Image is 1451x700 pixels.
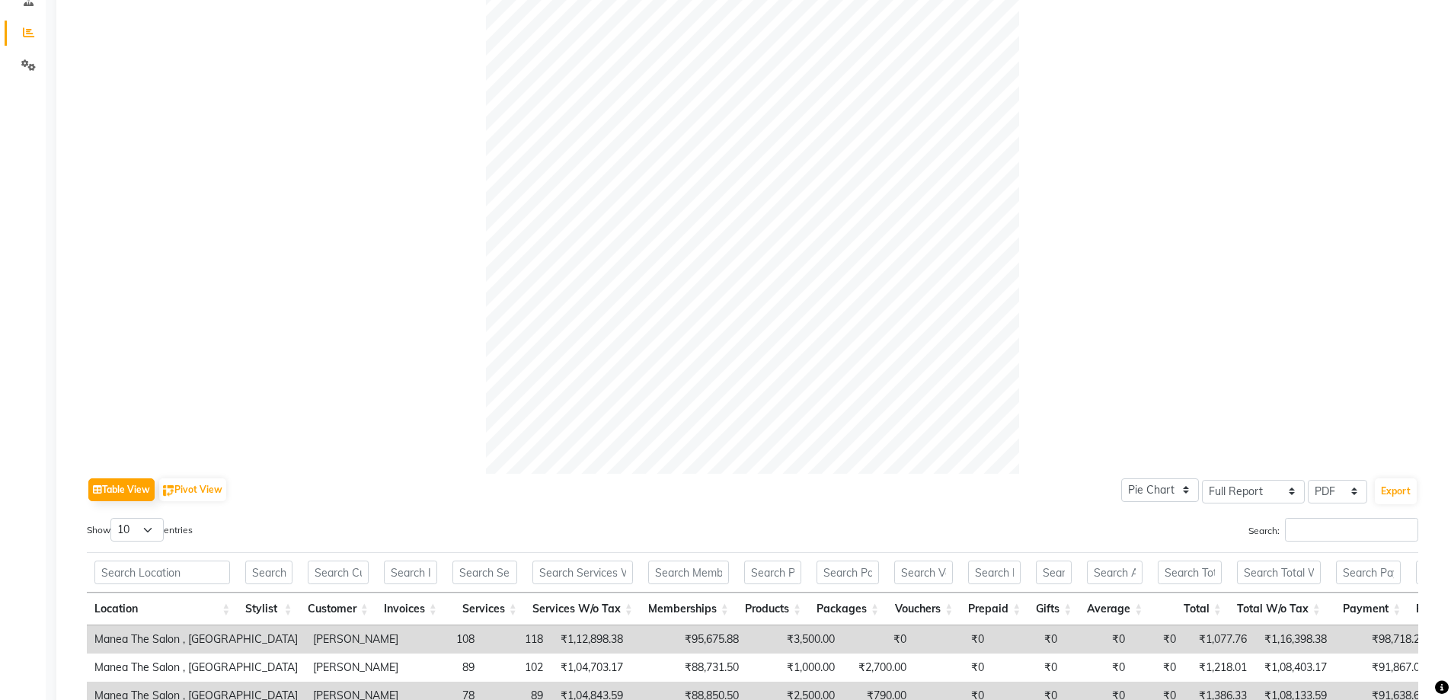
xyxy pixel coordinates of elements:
td: ₹88,731.50 [631,654,746,682]
td: ₹1,000.00 [746,654,842,682]
td: ₹0 [992,625,1065,654]
td: ₹1,16,398.38 [1254,625,1334,654]
input: Search Payment [1336,561,1401,584]
th: Total W/o Tax: activate to sort column ascending [1229,593,1328,625]
th: Packages: activate to sort column ascending [809,593,887,625]
th: Location: activate to sort column ascending [87,593,238,625]
input: Search Stylist [245,561,292,584]
td: ₹0 [914,625,992,654]
th: Stylist: activate to sort column ascending [238,593,299,625]
td: ₹1,077.76 [1184,625,1254,654]
th: Gifts: activate to sort column ascending [1028,593,1079,625]
th: Memberships: activate to sort column ascending [641,593,737,625]
th: Customer: activate to sort column ascending [300,593,376,625]
td: ₹98,718.26 [1334,625,1433,654]
label: Show entries [87,518,193,542]
td: 102 [482,654,551,682]
td: ₹0 [1133,625,1184,654]
td: ₹1,08,403.17 [1254,654,1334,682]
th: Payment: activate to sort column ascending [1328,593,1408,625]
input: Search Location [94,561,230,584]
td: [PERSON_NAME] [305,625,406,654]
input: Search Services [452,561,517,584]
td: Manea The Salon , [GEOGRAPHIC_DATA] [87,625,305,654]
td: ₹0 [842,625,914,654]
td: ₹0 [1065,625,1133,654]
label: Search: [1248,518,1418,542]
button: Table View [88,478,155,501]
td: 118 [482,625,551,654]
td: ₹1,218.01 [1184,654,1254,682]
input: Search Vouchers [894,561,953,584]
td: ₹91,867.09 [1334,654,1433,682]
input: Search Services W/o Tax [532,561,633,584]
td: ₹1,12,898.38 [551,625,631,654]
th: Vouchers: activate to sort column ascending [887,593,960,625]
th: Services: activate to sort column ascending [445,593,525,625]
td: ₹2,700.00 [842,654,914,682]
th: Invoices: activate to sort column ascending [376,593,445,625]
input: Search Invoices [384,561,437,584]
button: Pivot View [159,478,226,501]
td: [PERSON_NAME] [305,654,406,682]
th: Prepaid: activate to sort column ascending [960,593,1028,625]
td: 108 [406,625,482,654]
td: Manea The Salon , [GEOGRAPHIC_DATA] [87,654,305,682]
input: Search Prepaid [968,561,1021,584]
td: ₹0 [1065,654,1133,682]
input: Search Total [1158,561,1222,584]
th: Total: activate to sort column ascending [1150,593,1229,625]
input: Search Products [744,561,801,584]
td: ₹0 [914,654,992,682]
td: ₹95,675.88 [631,625,746,654]
img: pivot.png [163,485,174,497]
th: Services W/o Tax: activate to sort column ascending [525,593,641,625]
th: Average: activate to sort column ascending [1079,593,1150,625]
input: Search: [1285,518,1418,542]
input: Search Memberships [648,561,729,584]
input: Search Total W/o Tax [1237,561,1321,584]
td: 89 [406,654,482,682]
input: Search Packages [817,561,879,584]
input: Search Gifts [1036,561,1072,584]
button: Export [1375,478,1417,504]
td: ₹0 [992,654,1065,682]
td: ₹0 [1133,654,1184,682]
td: ₹3,500.00 [746,625,842,654]
select: Showentries [110,518,164,542]
input: Search Customer [308,561,369,584]
input: Search Average [1087,561,1143,584]
th: Products: activate to sort column ascending [737,593,809,625]
td: ₹1,04,703.17 [551,654,631,682]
